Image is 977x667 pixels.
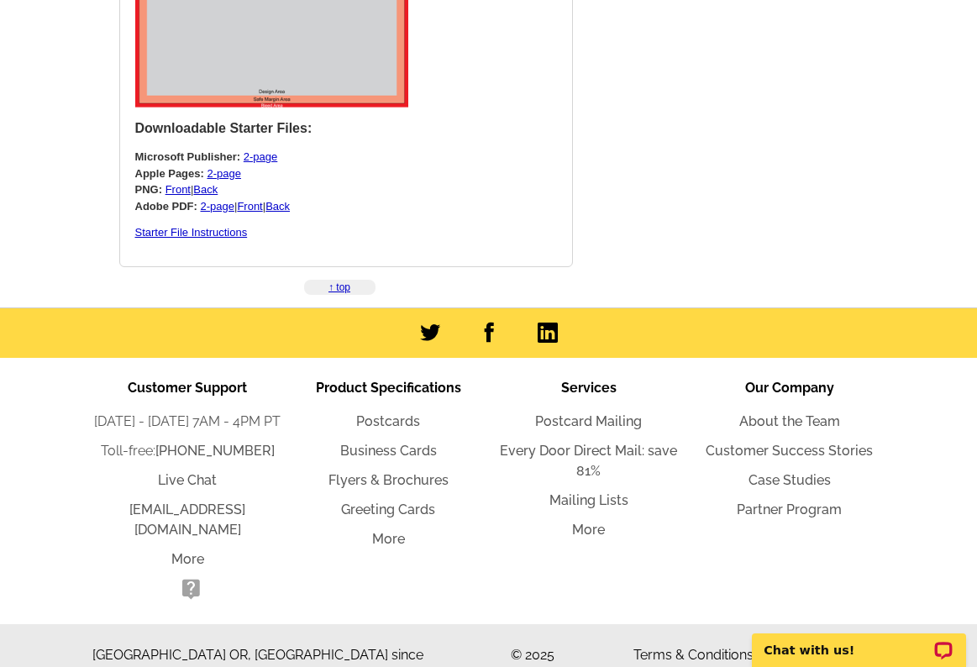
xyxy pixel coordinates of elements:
[572,522,605,538] a: More
[316,380,461,396] span: Product Specifications
[87,412,288,432] li: [DATE] - [DATE] 7AM - 4PM PT
[633,647,765,663] a: Terms & Conditions
[706,443,873,459] a: Customer Success Stories
[561,380,617,396] span: Services
[128,380,247,396] span: Customer Support
[341,502,435,517] a: Greeting Cards
[165,183,191,196] a: Front
[135,149,557,214] p: | | |
[207,167,240,180] a: 2-page
[193,183,218,196] a: Back
[356,413,420,429] a: Postcards
[741,614,977,667] iframe: LiveChat chat widget
[129,502,245,538] a: [EMAIL_ADDRESS][DOMAIN_NAME]
[237,200,262,213] a: Front
[155,443,275,459] a: [PHONE_NUMBER]
[135,200,197,213] strong: Adobe PDF:
[265,200,290,213] a: Back
[340,443,437,459] a: Business Cards
[135,226,248,239] a: Starter File Instructions
[135,167,204,180] strong: Apple Pages:
[739,413,840,429] a: About the Team
[135,121,313,135] strong: Downloadable Starter Files:
[328,281,350,293] a: ↑ top
[749,472,831,488] a: Case Studies
[158,472,217,488] a: Live Chat
[201,200,234,213] a: 2-page
[135,183,163,196] strong: PNG:
[244,150,277,163] a: 2-page
[745,380,834,396] span: Our Company
[171,551,204,567] a: More
[372,531,405,547] a: More
[549,492,628,508] a: Mailing Lists
[87,441,288,461] li: Toll-free:
[535,413,642,429] a: Postcard Mailing
[737,502,842,517] a: Partner Program
[135,150,241,163] strong: Microsoft Publisher:
[500,443,677,479] a: Every Door Direct Mail: save 81%
[328,472,449,488] a: Flyers & Brochures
